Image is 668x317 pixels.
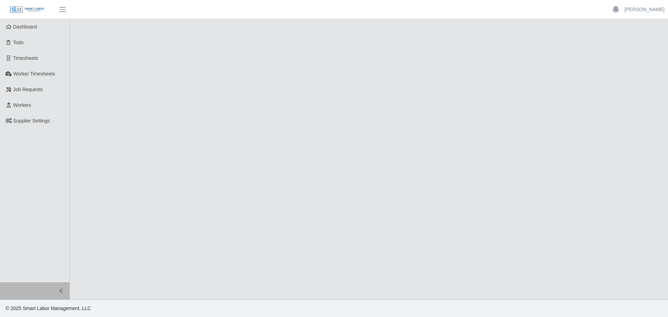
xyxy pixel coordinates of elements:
[10,6,45,14] img: SLM Logo
[13,71,55,77] span: Worker Timesheets
[625,6,665,13] a: [PERSON_NAME]
[13,118,50,124] span: Supplier Settings
[6,306,91,311] span: © 2025 Smart Labor Management, LLC
[13,55,38,61] span: Timesheets
[13,40,24,45] span: Todo
[13,87,43,92] span: Job Requests
[13,24,37,30] span: Dashboard
[13,102,31,108] span: Workers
